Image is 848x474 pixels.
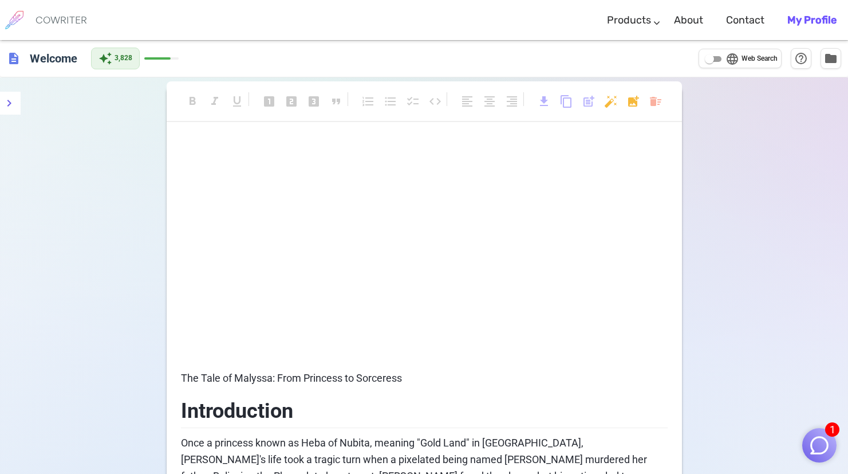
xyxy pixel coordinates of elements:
[604,95,618,108] span: auto_fix_high
[808,434,830,456] img: Close chat
[98,52,112,65] span: auto_awesome
[230,95,244,108] span: format_underlined
[741,53,778,65] span: Web Search
[406,95,420,108] span: checklist
[505,95,519,108] span: format_align_right
[181,399,293,423] span: Introduction
[649,95,662,108] span: delete_sweep
[428,95,442,108] span: code
[25,47,82,70] h6: Click to edit title
[285,95,298,108] span: looks_two
[674,3,703,37] a: About
[7,52,21,65] span: description
[626,95,640,108] span: add_photo_alternate
[582,95,595,108] span: post_add
[186,95,199,108] span: format_bold
[787,14,837,26] b: My Profile
[607,3,651,37] a: Products
[794,52,808,65] span: help_outline
[36,15,87,25] h6: COWRITER
[791,48,811,69] button: Help & Shortcuts
[181,372,402,384] span: The Tale of Malyssa: From Princess to Sorceress
[460,95,474,108] span: format_align_left
[825,422,839,437] span: 1
[787,3,837,37] a: My Profile
[262,95,276,108] span: looks_one
[559,95,573,108] span: content_copy
[483,95,496,108] span: format_align_center
[802,428,837,463] button: 1
[208,95,222,108] span: format_italic
[329,95,343,108] span: format_quote
[725,52,739,66] span: language
[115,53,132,64] span: 3,828
[307,95,321,108] span: looks_3
[384,95,397,108] span: format_list_bulleted
[824,52,838,65] span: folder
[726,3,764,37] a: Contact
[537,95,551,108] span: download
[821,48,841,69] button: Manage Documents
[361,95,375,108] span: format_list_numbered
